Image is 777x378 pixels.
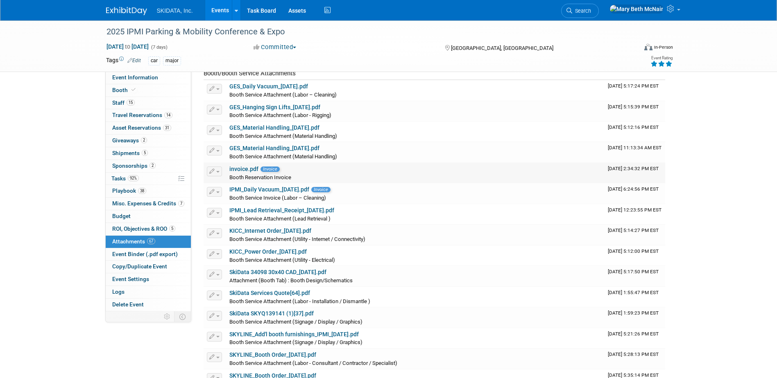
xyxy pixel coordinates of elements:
[112,112,172,118] span: Travel Reservations
[112,251,178,257] span: Event Binder (.pdf export)
[104,25,625,39] div: 2025 IPMI Parking & Mobility Conference & Expo
[106,261,191,273] a: Copy/Duplicate Event
[112,238,155,245] span: Attachments
[229,207,334,214] a: IPMI_Lead Retrieval_Receipt_[DATE].pdf
[229,310,314,317] a: SkiData SKYQ139141 (1)[37].pdf
[605,101,665,122] td: Upload Timestamp
[589,43,673,55] div: Event Format
[112,137,147,144] span: Giveaways
[106,198,191,210] a: Misc. Expenses & Credits7
[605,122,665,142] td: Upload Timestamp
[572,8,591,14] span: Search
[229,360,397,366] span: Booth Service Attachment (Labor - Consultant / Contractor / Specialist)
[128,175,139,181] span: 92%
[106,223,191,235] a: ROI, Objectives & ROO5
[148,56,160,65] div: car
[608,207,661,213] span: Upload Timestamp
[142,150,148,156] span: 5
[608,372,659,378] span: Upload Timestamp
[169,225,175,232] span: 5
[229,298,370,304] span: Booth Service Attachment (Labor - Installation / Dismantle )
[112,225,175,232] span: ROI, Objectives & ROO
[229,227,311,234] a: KICC_Internet Order_[DATE].pdf
[160,311,174,322] td: Personalize Event Tab Strip
[141,137,147,143] span: 2
[112,213,131,219] span: Budget
[605,307,665,328] td: Upload Timestamp
[605,204,665,225] td: Upload Timestamp
[164,112,172,118] span: 14
[106,109,191,122] a: Travel Reservations14
[106,160,191,172] a: Sponsorships2
[112,276,149,282] span: Event Settings
[112,99,135,106] span: Staff
[106,135,191,147] a: Giveaways2
[204,70,296,77] span: Booth/Booth Service Attachments
[229,174,291,180] span: Booth Reservation Invoice
[311,187,331,192] span: Invoice
[106,7,147,15] img: ExhibitDay
[112,124,171,131] span: Asset Reservations
[251,43,299,52] button: Committed
[106,84,191,97] a: Booth
[229,248,307,255] a: KICC_Power Order_[DATE].pdf
[608,227,659,233] span: Upload Timestamp
[451,45,553,51] span: [GEOGRAPHIC_DATA], [GEOGRAPHIC_DATA]
[106,56,141,65] td: Tags
[605,142,665,162] td: Upload Timestamp
[605,349,665,369] td: Upload Timestamp
[229,331,359,337] a: SKYLINE_Add'l booth furnishings_IPMI_[DATE].pdf
[229,269,326,275] a: SkiData 34098 30x40 CAD_[DATE].pdf
[106,43,149,50] span: [DATE] [DATE]
[605,287,665,307] td: Upload Timestamp
[112,301,144,308] span: Delete Event
[127,58,141,63] a: Edit
[112,74,158,81] span: Event Information
[608,331,659,337] span: Upload Timestamp
[178,200,184,207] span: 7
[106,173,191,185] a: Tasks92%
[106,97,191,109] a: Staff15
[644,44,652,50] img: Format-Inperson.png
[174,311,191,322] td: Toggle Event Tabs
[608,145,661,151] span: Upload Timestamp
[229,153,337,160] span: Booth Service Attachment (Material Handling)
[106,122,191,134] a: Asset Reservations31
[229,195,326,201] span: Booth Service Invoice (Labor – Cleaning)
[106,236,191,248] a: Attachments67
[229,216,331,222] span: Booth Service Attachment (Lead Retrieval )
[112,187,146,194] span: Playbook
[106,147,191,160] a: Shipments5
[124,43,131,50] span: to
[229,104,320,110] a: GES_Hanging Sign Lifts_[DATE].pdf
[654,44,673,50] div: In-Person
[605,266,665,286] td: Upload Timestamp
[229,277,353,283] span: Attachment (Booth Tab) : Booth Design/Schematics
[229,112,331,118] span: Booth Service Attachment (Labor - Rigging)
[608,290,659,295] span: Upload Timestamp
[605,80,665,101] td: Upload Timestamp
[229,83,308,90] a: GES_Daily Vacuum_[DATE].pdf
[605,328,665,349] td: Upload Timestamp
[150,45,168,50] span: (7 days)
[229,351,316,358] a: SKYLINE_Booth Order_[DATE].pdf
[106,286,191,298] a: Logs
[131,88,136,92] i: Booth reservation complete
[229,236,365,242] span: Booth Service Attachment (Utility - Internet / Connectivity)
[609,4,664,13] img: Mary Beth McNair
[229,290,310,296] a: SkiData Services Quote[64].pdf
[106,210,191,223] a: Budget
[106,299,191,311] a: Delete Event
[127,99,135,106] span: 15
[605,225,665,245] td: Upload Timestamp
[608,166,659,171] span: Upload Timestamp
[138,188,146,194] span: 38
[608,83,659,89] span: Upload Timestamp
[229,257,335,263] span: Booth Service Attachment (Utility - Electrical)
[112,87,137,93] span: Booth
[608,186,659,192] span: Upload Timestamp
[163,56,181,65] div: major
[229,339,362,345] span: Booth Service Attachment (Signage / Display / Graphics)
[229,166,258,172] a: invoice.pdf
[608,351,659,357] span: Upload Timestamp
